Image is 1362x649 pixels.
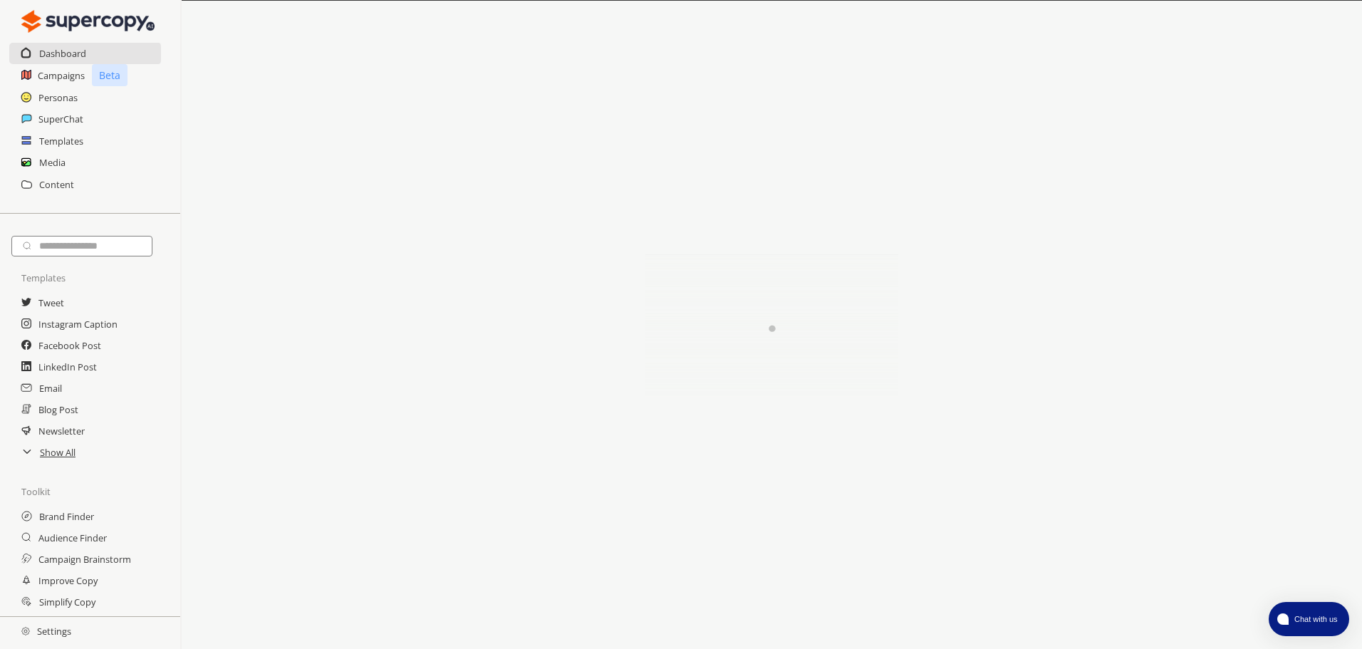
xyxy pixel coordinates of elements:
img: Close [615,254,929,397]
span: Chat with us [1289,613,1341,625]
a: SuperChat [38,108,83,130]
a: Blog Post [38,399,78,420]
img: Close [21,627,30,635]
a: Newsletter [38,420,85,442]
p: Beta [92,64,128,86]
a: Templates [39,130,83,152]
a: Facebook Post [38,335,101,356]
a: Campaigns [38,65,85,86]
a: Improve Copy [38,570,98,591]
a: Media [39,152,66,173]
a: Content [39,174,74,195]
a: Email [39,378,62,399]
button: atlas-launcher [1269,602,1349,636]
a: Show All [40,442,76,463]
a: Personas [38,87,78,108]
a: Tweet [38,292,64,313]
a: Brand Finder [39,506,94,527]
img: Close [21,7,155,36]
a: Expand Copy [38,613,94,634]
a: Simplify Copy [39,591,95,613]
a: Instagram Caption [38,313,118,335]
a: Audience Finder [38,527,107,549]
a: LinkedIn Post [38,356,97,378]
a: Campaign Brainstorm [38,549,131,570]
a: Dashboard [39,43,86,64]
